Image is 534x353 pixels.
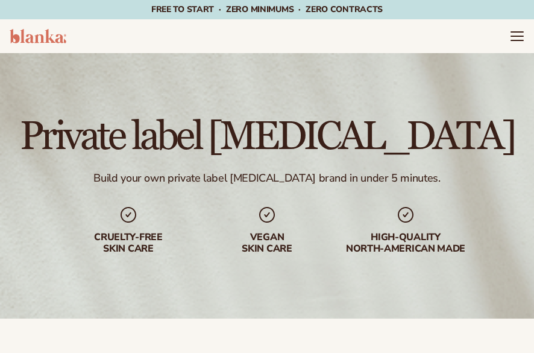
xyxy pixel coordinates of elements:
[207,232,327,255] div: Vegan skin care
[510,29,524,43] summary: Menu
[68,232,189,255] div: Cruelty-free skin care
[345,232,466,255] div: High-quality North-american made
[151,4,383,15] span: Free to start · ZERO minimums · ZERO contracts
[93,171,440,185] div: Build your own private label [MEDICAL_DATA] brand in under 5 minutes.
[10,29,66,43] img: logo
[20,117,514,157] h1: Private label [MEDICAL_DATA]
